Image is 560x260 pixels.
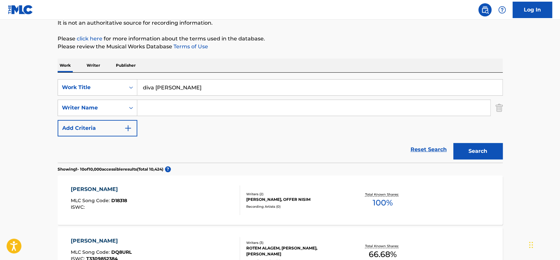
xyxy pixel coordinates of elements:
[85,59,102,72] p: Writer
[246,245,346,257] div: ROTEM ALAGEM, [PERSON_NAME], [PERSON_NAME]
[246,197,346,202] div: [PERSON_NAME], OFFER NISIM
[407,142,450,157] a: Reset Search
[71,249,111,255] span: MLC Song Code :
[62,83,121,91] div: Work Title
[498,6,506,14] img: help
[58,43,503,51] p: Please review the Musical Works Database
[58,79,503,163] form: Search Form
[71,185,127,193] div: [PERSON_NAME]
[58,120,137,136] button: Add Criteria
[513,2,552,18] a: Log In
[527,228,560,260] iframe: Chat Widget
[58,59,73,72] p: Work
[365,192,400,197] p: Total Known Shares:
[529,235,533,255] div: Drag
[71,198,111,203] span: MLC Song Code :
[246,192,346,197] div: Writers ( 2 )
[495,3,509,16] div: Help
[165,166,171,172] span: ?
[71,237,132,245] div: [PERSON_NAME]
[495,100,503,116] img: Delete Criterion
[478,3,492,16] a: Public Search
[111,198,127,203] span: D18318
[111,249,132,255] span: DQ8URL
[114,59,138,72] p: Publisher
[453,143,503,159] button: Search
[373,197,393,209] span: 100 %
[481,6,489,14] img: search
[365,244,400,248] p: Total Known Shares:
[58,35,503,43] p: Please for more information about the terms used in the database.
[246,204,346,209] div: Recording Artists ( 0 )
[58,19,503,27] p: It is not an authoritative source for recording information.
[58,166,163,172] p: Showing 1 - 10 of 10,000 accessible results (Total 10,424 )
[172,43,208,50] a: Terms of Use
[71,204,86,210] span: ISWC :
[58,176,503,225] a: [PERSON_NAME]MLC Song Code:D18318ISWC:Writers (2)[PERSON_NAME], OFFER NISIMRecording Artists (0)T...
[62,104,121,112] div: Writer Name
[124,124,132,132] img: 9d2ae6d4665cec9f34b9.svg
[8,5,33,14] img: MLC Logo
[246,240,346,245] div: Writers ( 3 )
[77,35,102,42] a: click here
